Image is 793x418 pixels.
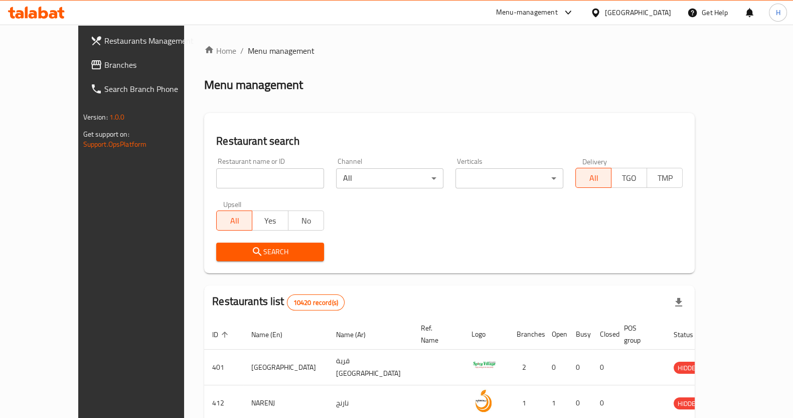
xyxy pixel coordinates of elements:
[204,77,303,93] h2: Menu management
[256,214,284,228] span: Yes
[575,168,611,188] button: All
[647,168,683,188] button: TMP
[212,294,345,310] h2: Restaurants list
[223,200,242,207] label: Upsell
[674,398,704,409] span: HIDDEN
[248,45,314,57] span: Menu management
[421,322,451,346] span: Ref. Name
[605,7,671,18] div: [GEOGRAPHIC_DATA]
[336,168,444,188] div: All
[463,319,509,350] th: Logo
[212,329,231,341] span: ID
[328,350,413,385] td: قرية [GEOGRAPHIC_DATA]
[674,329,706,341] span: Status
[336,329,379,341] span: Name (Ar)
[204,350,243,385] td: 401
[216,211,252,231] button: All
[292,214,320,228] span: No
[544,350,568,385] td: 0
[674,362,704,374] span: HIDDEN
[243,350,328,385] td: [GEOGRAPHIC_DATA]
[104,59,203,71] span: Branches
[580,171,607,185] span: All
[204,45,236,57] a: Home
[471,353,497,378] img: Spicy Village
[83,111,108,124] span: Version:
[674,362,704,374] div: HIDDEN
[104,83,203,95] span: Search Branch Phone
[592,350,616,385] td: 0
[592,319,616,350] th: Closed
[611,168,647,188] button: TGO
[568,350,592,385] td: 0
[251,329,295,341] span: Name (En)
[82,29,211,53] a: Restaurants Management
[216,134,683,149] h2: Restaurant search
[216,168,324,188] input: Search for restaurant name or ID..
[624,322,654,346] span: POS group
[252,211,288,231] button: Yes
[82,77,211,101] a: Search Branch Phone
[471,388,497,413] img: NARENJ
[544,319,568,350] th: Open
[104,35,203,47] span: Restaurants Management
[216,243,324,261] button: Search
[83,128,129,141] span: Get support on:
[651,171,679,185] span: TMP
[667,290,691,315] div: Export file
[582,158,607,165] label: Delivery
[509,350,544,385] td: 2
[287,298,344,307] span: 10420 record(s)
[288,211,324,231] button: No
[287,294,345,310] div: Total records count
[240,45,244,57] li: /
[82,53,211,77] a: Branches
[109,111,125,124] span: 1.0.0
[83,138,147,151] a: Support.OpsPlatform
[775,7,780,18] span: H
[224,246,316,258] span: Search
[568,319,592,350] th: Busy
[455,168,563,188] div: ​
[509,319,544,350] th: Branches
[204,45,695,57] nav: breadcrumb
[221,214,248,228] span: All
[496,7,558,19] div: Menu-management
[615,171,643,185] span: TGO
